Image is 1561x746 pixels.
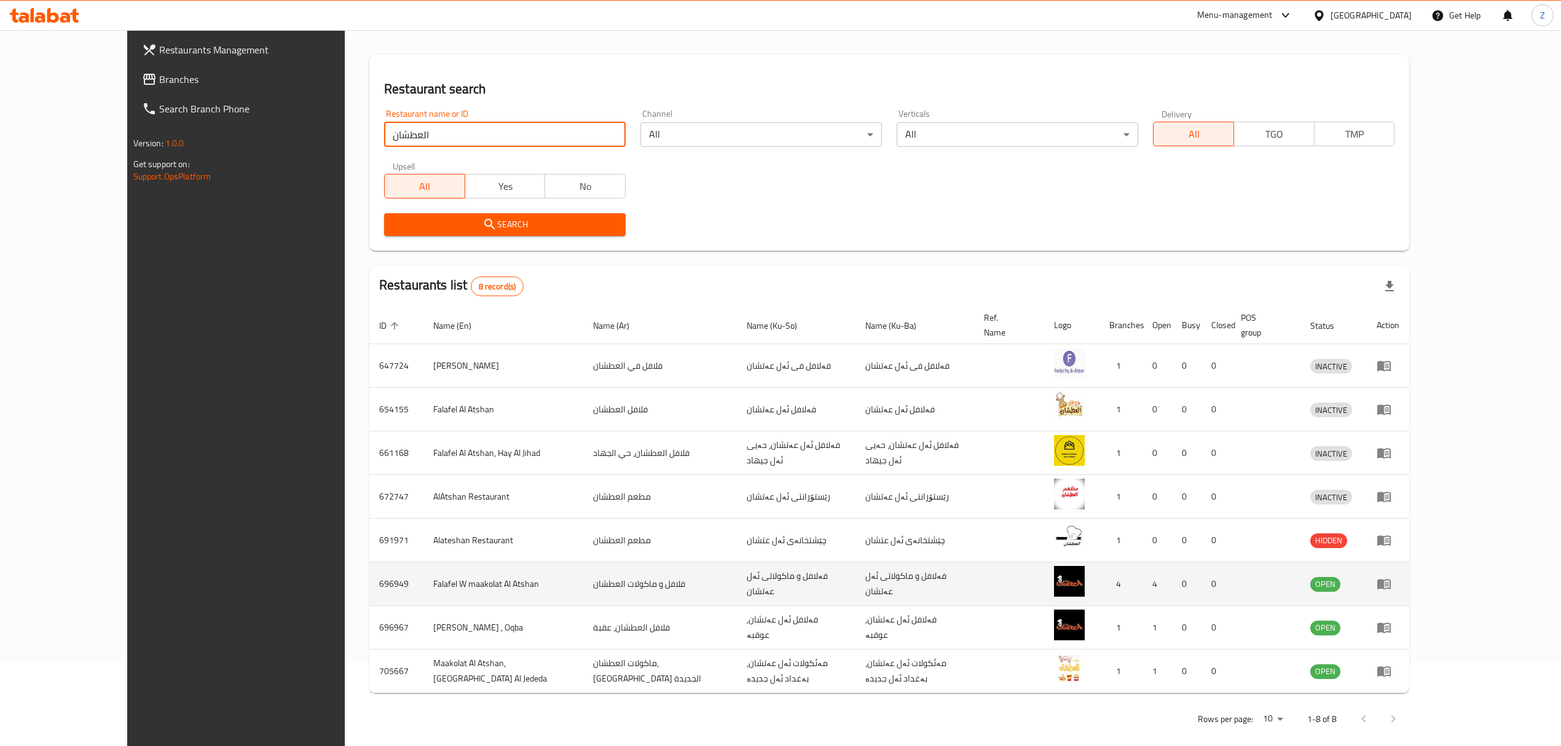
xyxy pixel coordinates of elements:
img: Falafel Fay Al-Atshan [1054,348,1085,379]
span: TGO [1239,125,1310,143]
td: 1 [1099,388,1142,431]
img: AlAtshan Restaurant [1054,479,1085,509]
button: Search [384,213,626,236]
div: OPEN [1310,577,1340,592]
a: Search Branch Phone [132,94,388,124]
table: enhanced table [369,307,1409,693]
label: Delivery [1162,109,1192,118]
td: 0 [1142,475,1172,519]
div: Export file [1375,272,1404,301]
span: All [1158,125,1229,143]
td: 4 [1142,562,1172,606]
td: ماكولات العطشان، [GEOGRAPHIC_DATA] الجديدة [583,650,737,693]
td: 0 [1201,388,1231,431]
td: 0 [1172,562,1201,606]
div: [GEOGRAPHIC_DATA] [1331,9,1412,22]
td: 4 [1099,562,1142,606]
td: فلافل العطشان، حي الجهاد [583,431,737,475]
h2: Restaurant search [384,80,1394,98]
span: OPEN [1310,621,1340,635]
th: Branches [1099,307,1142,344]
div: Menu [1377,446,1399,460]
td: 0 [1201,650,1231,693]
td: فلافل و ماكولات العطشان [583,562,737,606]
span: Yes [470,178,541,195]
span: INACTIVE [1310,447,1352,461]
span: OPEN [1310,577,1340,591]
span: Name (En) [433,318,487,333]
div: All [640,122,882,147]
td: 0 [1201,431,1231,475]
th: Closed [1201,307,1231,344]
th: Busy [1172,307,1201,344]
img: Maakolat Al Atshan, Baghdad Al Jededa [1054,653,1085,684]
div: INACTIVE [1310,402,1352,417]
span: Version: [133,135,163,151]
button: TMP [1314,122,1395,146]
div: Menu [1377,576,1399,591]
td: Falafel Al Atshan, Hay Al Jihad [423,431,583,475]
td: مطعم العطشان [583,475,737,519]
div: Rows per page: [1258,710,1288,728]
td: 1 [1142,650,1172,693]
span: Branches [159,72,378,87]
td: 0 [1201,344,1231,388]
td: 0 [1172,519,1201,562]
button: Yes [465,174,546,198]
span: No [550,178,621,195]
span: Search [394,217,616,232]
td: چێشتخانەی ئەل عتشان [855,519,974,562]
p: 1-8 of 8 [1307,712,1337,727]
td: 0 [1172,650,1201,693]
td: فلافل في العطشان [583,344,737,388]
span: Ref. Name [984,310,1029,340]
input: Search for restaurant name or ID.. [384,122,626,147]
td: رێستۆرانتی ئەل عەتشان [855,475,974,519]
th: Logo [1044,307,1099,344]
td: 647724 [369,344,423,388]
td: 1 [1099,475,1142,519]
td: 0 [1142,431,1172,475]
td: [PERSON_NAME] [423,344,583,388]
button: No [545,174,626,198]
td: فەلافل فی ئەل عەتشان [855,344,974,388]
span: POS group [1241,310,1286,340]
th: Action [1367,307,1409,344]
td: 0 [1201,475,1231,519]
button: All [1153,122,1234,146]
td: 1 [1099,650,1142,693]
span: HIDDEN [1310,533,1347,548]
img: Falafel Al Atshan [1054,391,1085,422]
button: All [384,174,465,198]
td: 1 [1099,431,1142,475]
td: فەلافل فی ئەل عەتشان [737,344,855,388]
td: 0 [1142,388,1172,431]
span: Name (Ar) [593,318,645,333]
td: فەلافل ئەل عەتشان, عوقبە [737,606,855,650]
td: رێستۆرانتی ئەل عەتشان [737,475,855,519]
td: 0 [1142,519,1172,562]
div: INACTIVE [1310,446,1352,461]
p: Rows per page: [1198,712,1253,727]
td: 1 [1099,606,1142,650]
td: 696967 [369,606,423,650]
span: INACTIVE [1310,359,1352,374]
th: Open [1142,307,1172,344]
td: چێشتخانەی ئەل عتشان [737,519,855,562]
img: Falafel Alatshan , Oqba [1054,610,1085,640]
span: TMP [1319,125,1390,143]
td: 705667 [369,650,423,693]
div: Menu [1377,664,1399,678]
div: Menu [1377,402,1399,417]
a: Branches [132,65,388,94]
td: Maakolat Al Atshan, [GEOGRAPHIC_DATA] Al Jededa [423,650,583,693]
div: Menu [1377,533,1399,548]
img: Falafel W maakolat Al Atshan [1054,566,1085,597]
button: TGO [1233,122,1315,146]
span: Search Branch Phone [159,101,378,116]
td: فەلافل و ماکولاتی ئەل عەتشان [737,562,855,606]
div: Menu [1377,358,1399,373]
td: 0 [1201,562,1231,606]
td: فەلافل و ماکولاتی ئەل عەتشان [855,562,974,606]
